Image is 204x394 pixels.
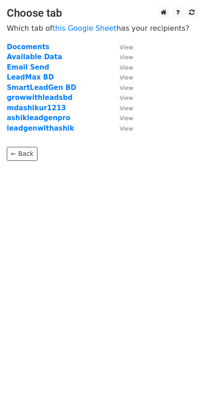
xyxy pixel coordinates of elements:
a: growwithleadsbd [7,94,73,102]
a: ashikleadgenpro [7,114,70,122]
a: View [111,53,133,61]
small: View [120,54,133,61]
a: leadgenwithashik [7,124,74,132]
small: View [120,125,133,132]
a: LeadMax BD [7,73,54,81]
small: View [120,44,133,51]
a: View [111,94,133,102]
small: View [120,74,133,81]
small: View [120,84,133,91]
small: View [120,94,133,101]
small: View [120,105,133,112]
a: ← Back [7,147,37,161]
a: View [111,114,133,122]
a: View [111,104,133,112]
p: Which tab of has your recipients? [7,23,197,33]
a: Docoments [7,43,50,51]
a: Email Send [7,63,49,71]
a: View [111,63,133,71]
a: Available Data [7,53,62,61]
a: View [111,84,133,92]
small: View [120,64,133,71]
a: SmartLeadGen BD [7,84,76,92]
a: this Google Sheet [52,24,116,33]
h3: Choose tab [7,7,197,20]
a: View [111,73,133,81]
a: View [111,124,133,132]
a: mdashikur1213 [7,104,66,112]
a: View [111,43,133,51]
small: View [120,115,133,122]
